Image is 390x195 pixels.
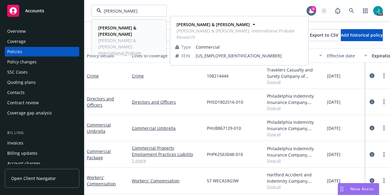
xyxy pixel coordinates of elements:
[341,32,383,38] span: Add historical policy
[346,5,358,17] a: Search
[98,37,159,62] span: [PERSON_NAME] & [PERSON_NAME]: International Probate Research
[332,5,344,17] a: Report a Bug
[327,178,340,184] span: [DATE]
[7,138,23,148] div: Invoices
[7,159,41,168] div: Account charges
[129,48,204,63] button: Lines of coverage
[368,177,376,184] a: circleInformation
[87,53,120,59] div: Policy details
[132,125,202,131] a: Commercial Umbrella
[368,151,376,158] a: circleInformation
[196,53,303,59] span: [US_EMPLOYER_IDENTIFICATION_NUMBER]
[101,8,154,14] input: Filter by keyword
[325,48,370,63] button: Effective date
[7,88,25,97] div: Contacts
[132,157,202,164] a: 5 more
[380,124,388,132] a: more
[207,125,241,131] span: PHUB867129-010
[338,183,346,195] div: Drag to move
[177,22,250,27] strong: [PERSON_NAME] & [PERSON_NAME]
[368,72,376,79] a: circleInformation
[207,178,239,184] span: 57 WECAS8G3W
[132,73,202,79] a: Crime
[25,8,44,13] span: Accounts
[7,108,52,118] div: Coverage gap analysis
[84,48,129,63] button: Policy details
[267,79,322,84] span: Show all
[267,158,322,163] span: Show all
[373,6,383,16] img: photo
[132,99,202,105] a: Directors and Officers
[207,99,243,105] span: PHSD1802516-010
[5,78,79,87] a: Quoting plans
[5,37,79,46] a: Coverage
[341,29,383,41] button: Add historical policy
[5,57,79,67] a: Policy changes
[7,78,36,87] div: Quoting plans
[196,44,303,50] span: Commercial
[5,88,79,97] a: Contacts
[267,145,322,158] div: Philadelphia Indemnity Insurance Company, [GEOGRAPHIC_DATA] Insurance Companies
[311,6,316,11] div: 6
[318,5,330,17] a: Start snowing
[267,93,322,105] div: Philadelphia Indemnity Insurance Company, [GEOGRAPHIC_DATA] Insurance Companies
[338,183,379,195] button: Nova Assist
[132,145,202,151] a: Commercial Property
[132,53,195,59] div: Lines of coverage
[181,44,191,50] span: Type
[350,186,374,191] span: Nova Assist
[5,47,79,56] a: Policies
[310,32,338,38] span: Export to CSV
[267,105,322,111] span: Show all
[5,159,79,168] a: Account charges
[327,151,340,157] span: [DATE]
[87,122,111,134] a: Commercial Umbrella
[207,151,243,157] span: PHPK2563048-010
[132,151,202,157] a: Employment Practices Liability
[310,29,338,41] button: Export to CSV
[207,73,228,79] span: 108214444
[267,119,322,132] div: Philadelphia Indemnity Insurance Company, [GEOGRAPHIC_DATA] Insurance Companies
[181,53,190,59] span: FEIN
[7,98,39,108] div: Contract review
[5,138,79,148] a: Invoices
[359,5,371,17] a: Switch app
[5,2,79,19] a: Accounts
[98,25,136,37] strong: [PERSON_NAME] & [PERSON_NAME]
[7,67,28,77] div: SSC Cases
[132,178,202,184] a: Workers' Compensation
[177,28,301,40] span: [PERSON_NAME] & [PERSON_NAME]: International Probate Research
[7,148,38,158] div: Billing updates
[5,26,79,36] a: Overview
[7,37,26,46] div: Coverage
[327,125,340,131] span: [DATE]
[5,108,79,118] a: Coverage gap analysis
[380,151,388,158] a: more
[87,73,99,79] a: Crime
[380,72,388,79] a: more
[327,73,340,79] span: [DATE]
[267,172,322,184] div: Hartford Accident and Indemnity Company, Hartford Insurance Group
[7,57,37,67] div: Policy changes
[267,184,322,189] span: Show all
[5,67,79,77] a: SSC Cases
[327,53,361,59] div: Effective date
[380,177,388,184] a: more
[267,132,322,137] span: Show all
[87,96,114,108] a: Directors and Officers
[5,98,79,108] a: Contract review
[87,148,111,160] a: Commercial Package
[87,175,116,187] a: Workers' Compensation
[368,124,376,132] a: circleInformation
[7,47,22,56] div: Policies
[267,67,322,79] div: Travelers Casualty and Surety Company of America, Travelers Insurance
[380,98,388,105] a: more
[11,175,56,181] span: Open Client Navigator
[5,130,79,136] div: Billing
[327,99,340,105] span: [DATE]
[7,26,26,36] div: Overview
[368,98,376,105] a: circleInformation
[5,148,79,158] a: Billing updates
